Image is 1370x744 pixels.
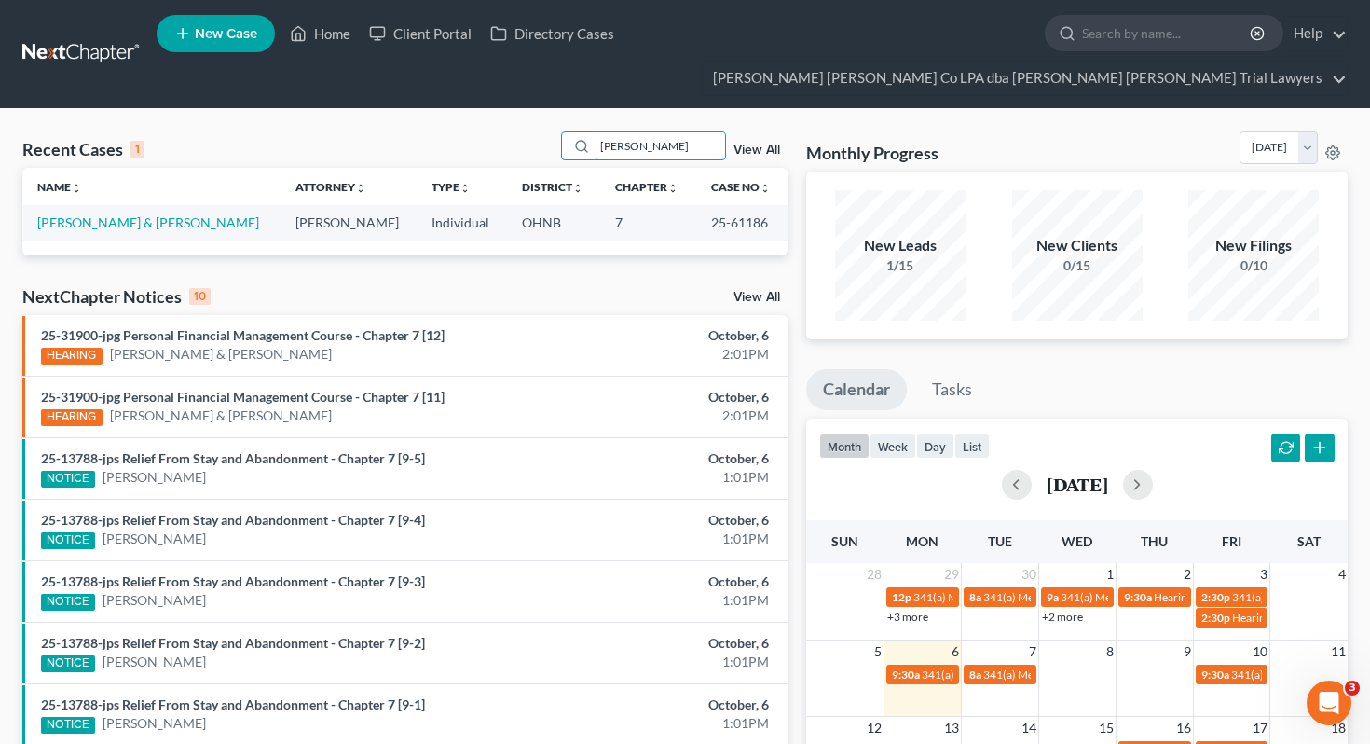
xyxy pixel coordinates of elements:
[1182,563,1193,586] span: 2
[892,668,920,682] span: 9:30a
[539,468,769,487] div: 1:01PM
[983,668,1323,682] span: 341(a) Meeting of Creditors for [PERSON_NAME] & [PERSON_NAME]
[1329,641,1348,663] span: 11
[41,717,95,734] div: NOTICE
[41,573,425,589] a: 25-13788-jps Relief From Stay and Abandonment - Chapter 7 [9-3]
[1047,590,1059,604] span: 9a
[110,345,332,364] a: [PERSON_NAME] & [PERSON_NAME]
[667,183,678,194] i: unfold_more
[1222,533,1241,549] span: Fri
[1307,681,1351,725] iframe: Intercom live chat
[539,345,769,364] div: 2:01PM
[539,530,769,548] div: 1:01PM
[595,132,725,159] input: Search by name...
[819,434,870,459] button: month
[71,183,82,194] i: unfold_more
[615,180,678,194] a: Chapterunfold_more
[22,285,211,308] div: NextChapter Notices
[1188,235,1319,256] div: New Filings
[835,256,966,275] div: 1/15
[969,590,981,604] span: 8a
[835,235,966,256] div: New Leads
[1297,533,1321,549] span: Sat
[1188,256,1319,275] div: 0/10
[539,714,769,733] div: 1:01PM
[41,450,425,466] a: 25-13788-jps Relief From Stay and Abandonment - Chapter 7 [9-5]
[41,409,103,426] div: HEARING
[872,641,884,663] span: 5
[103,653,206,671] a: [PERSON_NAME]
[1082,16,1253,50] input: Search by name...
[1345,681,1360,696] span: 3
[103,468,206,487] a: [PERSON_NAME]
[1284,17,1347,50] a: Help
[37,214,259,230] a: [PERSON_NAME] & [PERSON_NAME]
[189,288,211,305] div: 10
[417,205,506,240] td: Individual
[913,590,1155,604] span: 341(a) Meeting of Creditors for [PERSON_NAME]
[539,326,769,345] div: October, 6
[1047,475,1108,494] h2: [DATE]
[950,641,961,663] span: 6
[1251,717,1269,739] span: 17
[1104,641,1116,663] span: 8
[696,205,788,240] td: 25-61186
[41,655,95,672] div: NOTICE
[37,180,82,194] a: Nameunfold_more
[892,590,911,604] span: 12p
[41,532,95,549] div: NOTICE
[41,348,103,365] div: HEARING
[103,530,206,548] a: [PERSON_NAME]
[1141,533,1168,549] span: Thu
[110,406,332,425] a: [PERSON_NAME] & [PERSON_NAME]
[103,591,206,610] a: [PERSON_NAME]
[522,180,583,194] a: Districtunfold_more
[281,205,418,240] td: [PERSON_NAME]
[130,141,144,158] div: 1
[969,668,981,682] span: 8a
[733,291,780,304] a: View All
[1124,590,1152,604] span: 9:30a
[988,533,1012,549] span: Tue
[103,714,206,733] a: [PERSON_NAME]
[41,471,95,488] div: NOTICE
[1201,611,1230,625] span: 2:30p
[539,634,769,653] div: October, 6
[432,180,471,194] a: Typeunfold_more
[1027,641,1038,663] span: 7
[865,563,884,586] span: 28
[870,434,916,459] button: week
[1251,641,1269,663] span: 10
[942,717,961,739] span: 13
[1182,641,1193,663] span: 9
[1336,563,1348,586] span: 4
[41,635,425,651] a: 25-13788-jps Relief From Stay and Abandonment - Chapter 7 [9-2]
[806,142,938,164] h3: Monthly Progress
[295,180,366,194] a: Attorneyunfold_more
[865,717,884,739] span: 12
[1258,563,1269,586] span: 3
[704,62,1347,95] a: [PERSON_NAME] [PERSON_NAME] Co LPA dba [PERSON_NAME] [PERSON_NAME] Trial Lawyers
[539,572,769,591] div: October, 6
[942,563,961,586] span: 29
[1020,717,1038,739] span: 14
[539,653,769,671] div: 1:01PM
[539,591,769,610] div: 1:01PM
[916,434,954,459] button: day
[954,434,990,459] button: list
[195,27,257,41] span: New Case
[1062,533,1092,549] span: Wed
[915,369,989,410] a: Tasks
[507,205,600,240] td: OHNB
[1012,256,1143,275] div: 0/15
[360,17,481,50] a: Client Portal
[539,511,769,530] div: October, 6
[281,17,360,50] a: Home
[539,406,769,425] div: 2:01PM
[983,590,1225,604] span: 341(a) Meeting of Creditors for [PERSON_NAME]
[1012,235,1143,256] div: New Clients
[41,594,95,611] div: NOTICE
[906,533,938,549] span: Mon
[600,205,696,240] td: 7
[22,138,144,160] div: Recent Cases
